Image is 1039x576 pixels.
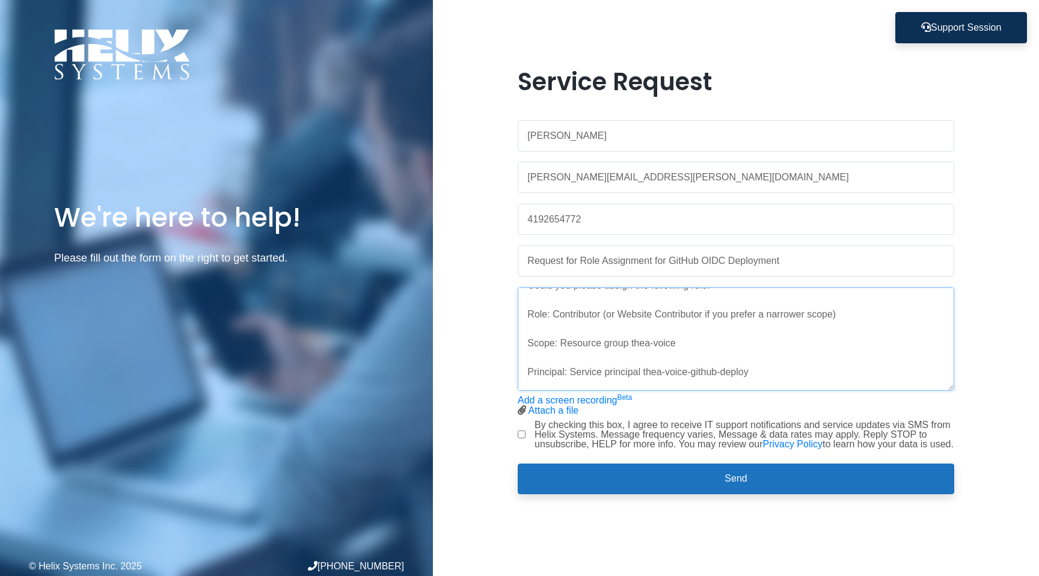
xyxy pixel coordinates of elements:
h1: Service Request [518,67,954,96]
input: Subject [518,245,954,277]
a: Add a screen recordingBeta [518,395,632,405]
input: Phone Number [518,204,954,235]
div: © Helix Systems Inc. 2025 [29,562,216,571]
a: Attach a file [529,405,579,415]
input: Work Email [518,162,954,193]
button: Send [518,464,954,495]
img: Logo [54,29,190,80]
p: Please fill out the form on the right to get started. [54,250,379,267]
label: By checking this box, I agree to receive IT support notifications and service updates via SMS fro... [535,420,954,449]
div: [PHONE_NUMBER] [216,561,404,571]
h1: We're here to help! [54,200,379,234]
button: Support Session [895,12,1027,43]
sup: Beta [617,393,632,402]
input: Name [518,120,954,152]
a: Privacy Policy [762,439,823,449]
